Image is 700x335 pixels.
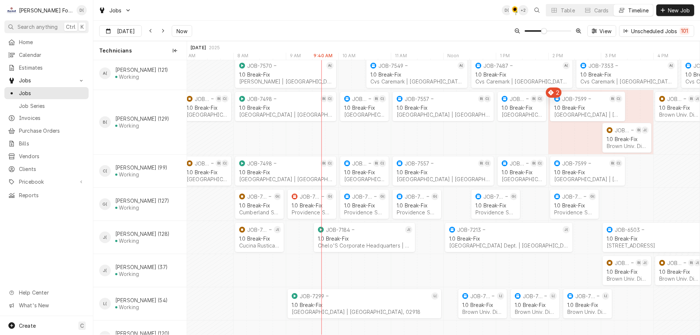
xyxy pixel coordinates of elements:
[502,5,512,15] div: Derek Testa (81)'s Avatar
[405,226,412,233] div: James Lunney (128)'s Avatar
[607,269,647,275] div: 1.0 Break-Fix
[379,160,386,167] div: C(
[668,62,675,69] div: Andy Christopoulos (121)'s Avatar
[19,114,85,122] span: Invoices
[688,95,695,102] div: Brett Haworth (129)'s Avatar
[4,150,89,162] a: Vendors
[379,95,386,102] div: Chris Branca (99)'s Avatar
[99,47,132,54] span: Technicians
[478,95,485,102] div: B(
[19,51,85,59] span: Calendar
[344,176,385,182] div: [GEOGRAPHIC_DATA] | [GEOGRAPHIC_DATA], 02918
[195,160,210,167] div: JOB-7741
[405,160,429,167] div: JOB-7557
[239,209,280,215] div: Cumberland School Dept. | [GEOGRAPHIC_DATA], 02864
[215,160,223,167] div: Brett Haworth (129)'s Avatar
[221,95,229,102] div: Chris Branca (99)'s Avatar
[580,78,673,85] div: Cvs Caremark | [GEOGRAPHIC_DATA], 02895
[221,95,229,102] div: C(
[562,96,587,102] div: JOB-7599
[247,194,268,200] div: JOB-7629
[4,176,89,188] a: Go to Pricebook
[99,265,111,276] div: Jose DeMelo (37)'s Avatar
[609,160,617,167] div: B(
[602,292,609,300] div: L(
[344,112,385,118] div: [GEOGRAPHIC_DATA] | [GEOGRAPHIC_DATA], 02918
[475,202,516,209] div: 1.0 Break-Fix
[239,169,332,175] div: 1.0 Break-Fix
[475,209,516,215] div: Providence School Dept. | [GEOGRAPHIC_DATA], 02903
[554,169,621,175] div: 1.0 Break-Fix
[115,231,170,237] div: [PERSON_NAME] (128)
[115,67,168,73] div: [PERSON_NAME] (121)
[405,194,425,200] div: JOB-7640
[530,160,538,167] div: B(
[119,271,139,277] div: Working
[99,67,111,79] div: A(
[4,137,89,149] a: Bills
[457,227,481,233] div: JOB-7213
[326,62,334,69] div: Andy Christopoulos (121)'s Avatar
[239,176,332,182] div: [GEOGRAPHIC_DATA] | [GEOGRAPHIC_DATA], 02918
[635,259,643,266] div: B(
[370,78,463,85] div: Cvs Caremark | [GEOGRAPHIC_DATA], 02895
[344,202,385,209] div: 1.0 Break-Fix
[99,116,111,128] div: Brett Haworth (129)'s Avatar
[523,293,543,299] div: JOB-7712
[187,112,227,118] div: [GEOGRAPHIC_DATA] | [GEOGRAPHIC_DATA], 02918
[631,27,689,35] div: Unscheduled Jobs
[326,160,334,167] div: Chris Branca (99)'s Avatar
[602,292,609,300] div: Luis (54)'s Avatar
[344,105,385,111] div: 1.0 Break-Fix
[502,176,542,182] div: [GEOGRAPHIC_DATA] | [GEOGRAPHIC_DATA], 02918
[554,112,621,118] div: [GEOGRAPHIC_DATA] | [GEOGRAPHIC_DATA], 02908
[688,259,695,266] div: Brett Haworth (129)'s Avatar
[4,36,89,48] a: Home
[656,4,694,16] button: New Job
[635,126,643,134] div: Brett Haworth (129)'s Avatar
[563,226,570,233] div: J(
[274,193,281,200] div: G(
[19,165,85,173] span: Clients
[77,5,87,15] div: Derek Testa (81)'s Avatar
[352,160,367,167] div: JOB-7717
[502,5,512,15] div: D(
[19,178,74,186] span: Pricebook
[239,202,280,209] div: 1.0 Break-Fix
[619,25,694,37] button: Unscheduled Jobs101
[615,160,622,167] div: C(
[510,160,525,167] div: JOB-7695
[19,152,85,160] span: Vendors
[19,140,85,147] span: Bills
[397,169,490,175] div: 1.0 Break-Fix
[239,242,280,249] div: Cucina Rustica | [GEOGRAPHIC_DATA], 02920
[667,260,683,266] div: JOB-7584
[379,95,386,102] div: C(
[607,136,647,142] div: 1.0 Break-Fix
[688,95,695,102] div: B(
[458,62,465,69] div: A(
[215,95,223,102] div: B(
[443,53,463,61] div: Noon
[373,160,380,167] div: Brett Haworth (129)'s Avatar
[195,96,210,102] div: JOB-7741
[115,164,167,171] div: [PERSON_NAME] (99)
[292,209,332,215] div: Providence School Dept. | [GEOGRAPHIC_DATA], 02903
[510,5,520,15] div: Christine Walker (110)'s Avatar
[80,322,84,330] span: C
[99,265,111,276] div: J(
[587,25,616,37] button: View
[641,259,649,266] div: J(
[483,63,508,69] div: JOB-7487
[607,276,647,282] div: Brown Univ. Dining Services | [GEOGRAPHIC_DATA], 02912
[4,49,89,61] a: Calendar
[563,62,570,69] div: A(
[668,62,675,69] div: A(
[379,193,386,200] div: G(
[4,287,89,299] a: Go to Help Center
[77,5,87,15] div: D(
[239,235,280,242] div: 1.0 Break-Fix
[484,160,491,167] div: Chris Branca (99)'s Avatar
[344,169,385,175] div: 1.0 Break-Fix
[239,78,332,85] div: [PERSON_NAME] | [GEOGRAPHIC_DATA]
